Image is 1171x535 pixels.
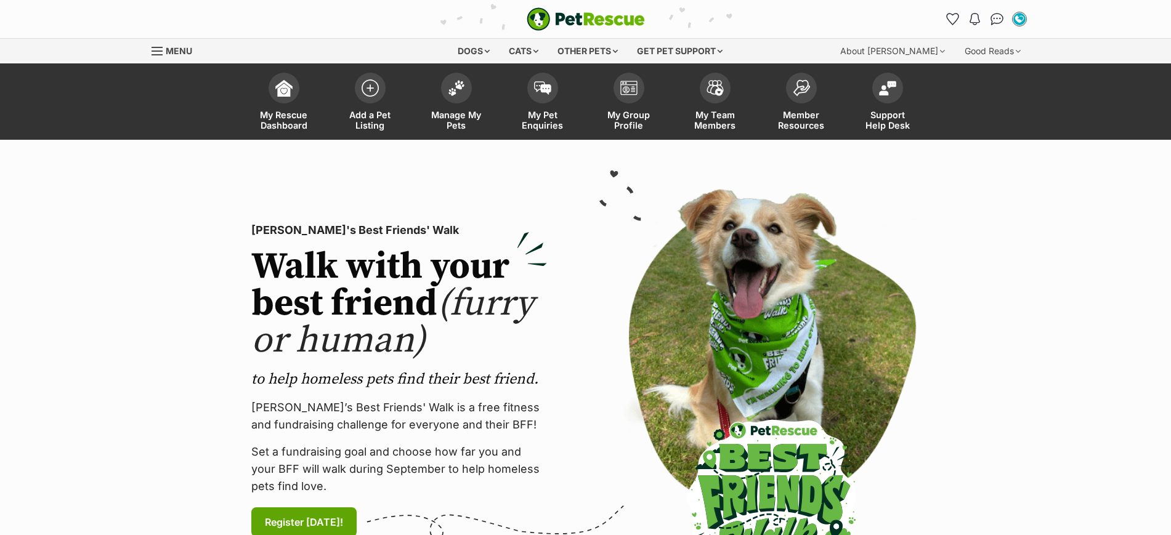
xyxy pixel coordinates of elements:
img: add-pet-listing-icon-0afa8454b4691262ce3f59096e99ab1cd57d4a30225e0717b998d2c9b9846f56.svg [362,79,379,97]
div: Cats [500,39,547,63]
span: Member Resources [774,110,829,131]
p: Set a fundraising goal and choose how far you and your BFF will walk during September to help hom... [251,443,547,495]
span: Add a Pet Listing [342,110,398,131]
a: Member Resources [758,66,845,140]
div: Other pets [549,39,626,63]
span: My Group Profile [601,110,657,131]
span: Register [DATE]! [265,515,343,529]
div: Dogs [449,39,498,63]
a: Conversations [987,9,1007,29]
img: group-profile-icon-3fa3cf56718a62981997c0bc7e787c4b2cf8bcc04b72c1350f741eb67cf2f40e.svg [620,81,638,95]
span: Support Help Desk [860,110,915,131]
div: Good Reads [956,39,1029,63]
img: team-members-icon-5396bd8760b3fe7c0b43da4ab00e1e3bb1a5d9ba89233759b79545d2d3fc5d0d.svg [707,80,724,96]
a: My Group Profile [586,66,672,140]
img: chat-41dd97257d64d25036548639549fe6c8038ab92f7586957e7f3b1b290dea8141.svg [991,13,1003,25]
p: to help homeless pets find their best friend. [251,369,547,389]
a: My Rescue Dashboard [241,66,327,140]
a: My Team Members [672,66,758,140]
img: manage-my-pets-icon-02211641906a0b7f246fdf0571729dbe1e7629f14944591b6c1af311fb30b64b.svg [448,80,465,96]
img: pet-enquiries-icon-7e3ad2cf08bfb03b45e93fb7055b45f3efa6380592205ae92323e6603595dc1f.svg [534,81,551,95]
img: notifications-46538b983faf8c2785f20acdc204bb7945ddae34d4c08c2a6579f10ce5e182be.svg [970,13,979,25]
a: Menu [152,39,201,61]
a: My Pet Enquiries [500,66,586,140]
a: Manage My Pets [413,66,500,140]
p: [PERSON_NAME]’s Best Friends' Walk is a free fitness and fundraising challenge for everyone and t... [251,399,547,433]
a: PetRescue [527,7,645,31]
span: My Pet Enquiries [515,110,570,131]
p: [PERSON_NAME]'s Best Friends' Walk [251,222,547,239]
button: My account [1010,9,1029,29]
ul: Account quick links [943,9,1029,29]
div: About [PERSON_NAME] [832,39,954,63]
a: Favourites [943,9,963,29]
img: help-desk-icon-fdf02630f3aa405de69fd3d07c3f3aa587a6932b1a1747fa1d2bba05be0121f9.svg [879,81,896,95]
div: Get pet support [628,39,731,63]
span: Menu [166,46,192,56]
span: My Rescue Dashboard [256,110,312,131]
a: Support Help Desk [845,66,931,140]
span: My Team Members [687,110,743,131]
img: member-resources-icon-8e73f808a243e03378d46382f2149f9095a855e16c252ad45f914b54edf8863c.svg [793,79,810,96]
a: Add a Pet Listing [327,66,413,140]
span: (furry or human) [251,281,534,364]
img: dashboard-icon-eb2f2d2d3e046f16d808141f083e7271f6b2e854fb5c12c21221c1fb7104beca.svg [275,79,293,97]
img: Sayla Kimber profile pic [1013,13,1026,25]
button: Notifications [965,9,985,29]
span: Manage My Pets [429,110,484,131]
h2: Walk with your best friend [251,249,547,360]
img: logo-e224e6f780fb5917bec1dbf3a21bbac754714ae5b6737aabdf751b685950b380.svg [527,7,645,31]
